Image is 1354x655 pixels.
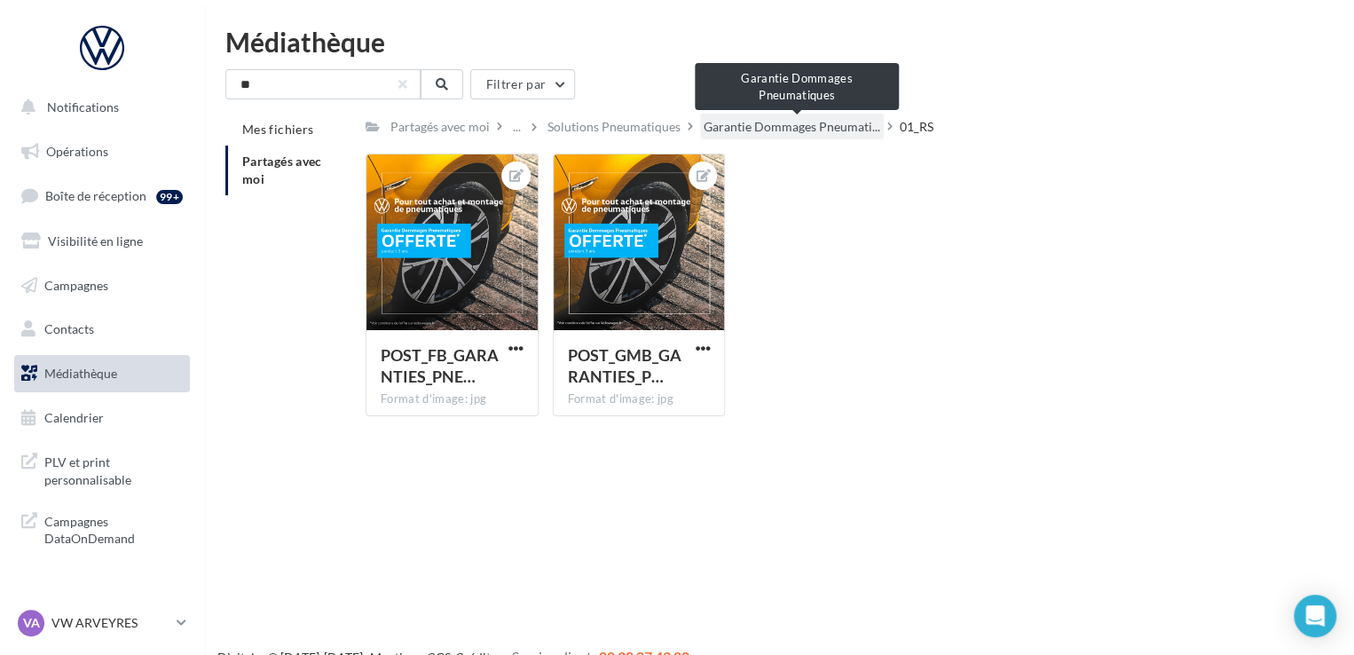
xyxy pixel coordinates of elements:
[44,450,183,488] span: PLV et print personnalisable
[470,69,575,99] button: Filtrer par
[48,233,143,249] span: Visibilité en ligne
[11,223,193,260] a: Visibilité en ligne
[44,509,183,548] span: Campagnes DataOnDemand
[568,391,711,407] div: Format d'image: jpg
[11,399,193,437] a: Calendrier
[568,345,681,386] span: POST_GMB_GARANTIES_PNEU
[11,311,193,348] a: Contacts
[547,118,681,136] div: Solutions Pneumatiques
[47,99,119,114] span: Notifications
[11,133,193,170] a: Opérations
[44,277,108,292] span: Campagnes
[900,118,933,136] div: 01_RS
[28,46,43,60] img: website_grey.svg
[46,46,201,60] div: Domaine: [DOMAIN_NAME]
[44,321,94,336] span: Contacts
[11,89,186,126] button: Notifications
[14,606,190,640] a: VA VW ARVEYRES
[242,122,313,137] span: Mes fichiers
[11,355,193,392] a: Médiathèque
[50,28,87,43] div: v 4.0.25
[201,103,216,117] img: tab_keywords_by_traffic_grey.svg
[390,118,490,136] div: Partagés avec moi
[45,188,146,203] span: Boîte de réception
[44,366,117,381] span: Médiathèque
[381,345,499,386] span: POST_FB_GARANTIES_PNEUS
[156,190,183,204] div: 99+
[11,177,193,215] a: Boîte de réception99+
[221,105,272,116] div: Mots-clés
[44,410,104,425] span: Calendrier
[242,154,322,186] span: Partagés avec moi
[704,118,880,136] span: Garantie Dommages Pneumati...
[225,28,1333,55] div: Médiathèque
[51,614,169,632] p: VW ARVEYRES
[11,443,193,495] a: PLV et print personnalisable
[46,144,108,159] span: Opérations
[381,391,523,407] div: Format d'image: jpg
[1294,595,1336,637] div: Open Intercom Messenger
[11,502,193,555] a: Campagnes DataOnDemand
[23,614,40,632] span: VA
[695,63,899,110] div: Garantie Dommages Pneumatiques
[509,114,524,139] div: ...
[91,105,137,116] div: Domaine
[28,28,43,43] img: logo_orange.svg
[11,267,193,304] a: Campagnes
[72,103,86,117] img: tab_domain_overview_orange.svg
